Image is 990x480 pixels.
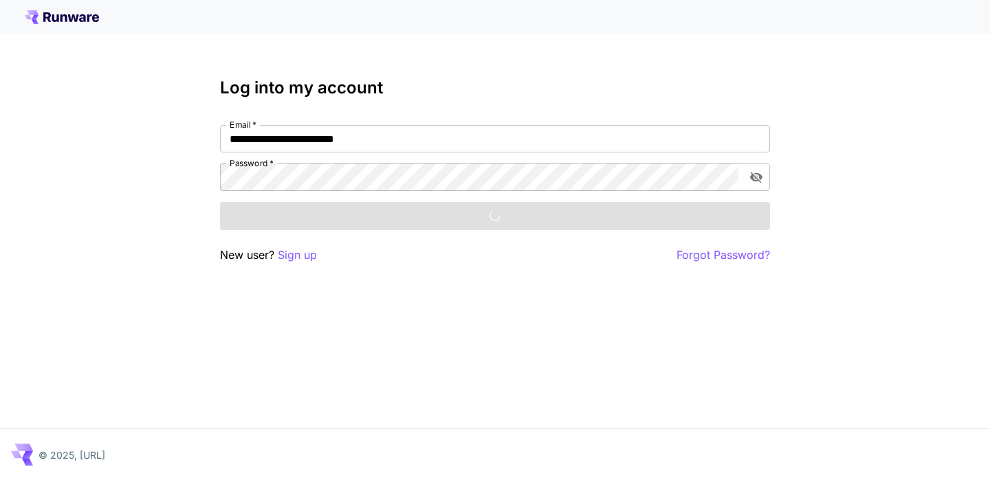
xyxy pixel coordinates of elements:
label: Email [230,119,256,130]
button: Forgot Password? [676,247,770,264]
p: New user? [220,247,317,264]
h3: Log into my account [220,78,770,98]
p: © 2025, [URL] [38,448,105,462]
label: Password [230,157,274,169]
button: toggle password visibility [744,165,769,190]
button: Sign up [278,247,317,264]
